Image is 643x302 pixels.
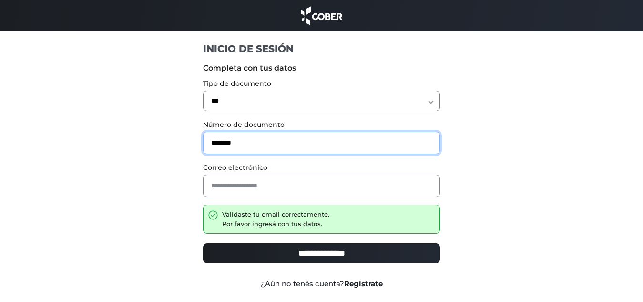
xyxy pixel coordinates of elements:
[203,79,440,89] label: Tipo de documento
[222,210,329,229] div: Validaste tu email correctamente. Por favor ingresá con tus datos.
[203,42,440,55] h1: INICIO DE SESIÓN
[203,120,440,130] label: Número de documento
[203,62,440,74] label: Completa con tus datos
[196,279,447,290] div: ¿Aún no tenés cuenta?
[298,5,345,26] img: cober_marca.png
[203,163,440,173] label: Correo electrónico
[344,279,383,288] a: Registrate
